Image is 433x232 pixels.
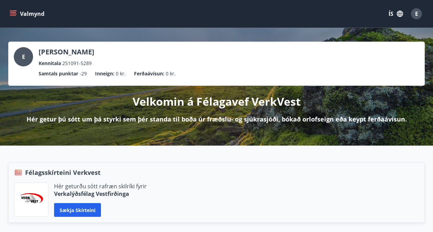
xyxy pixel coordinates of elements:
p: [PERSON_NAME] [39,47,94,57]
button: menu [8,8,47,20]
p: Inneign : [95,70,114,77]
p: Verkalýðsfélag Vestfirðinga [54,190,147,198]
span: Félagsskírteini Verkvest [25,168,101,177]
span: E [415,10,418,18]
p: Velkomin á Félagavef VerkVest [133,94,301,109]
p: Ferðaávísun : [134,70,164,77]
span: 0 kr. [166,70,176,77]
button: ÍS [385,8,407,20]
p: Hér geturðu sótt rafræn skilríki fyrir [54,182,147,190]
button: Sækja skírteini [54,203,101,217]
img: jihgzMk4dcgjRAW2aMgpbAqQEG7LZi0j9dOLAUvz.png [20,193,43,207]
span: 251091-5289 [62,60,92,67]
span: -29 [80,70,87,77]
span: E [22,53,25,61]
p: Hér getur þú sótt um þá styrki sem þér standa til boða úr fræðslu- og sjúkrasjóði, bókað orlofsei... [27,115,407,124]
button: E [408,6,425,22]
span: 0 kr. [116,70,126,77]
p: Samtals punktar [39,70,78,77]
p: Kennitala [39,60,61,67]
